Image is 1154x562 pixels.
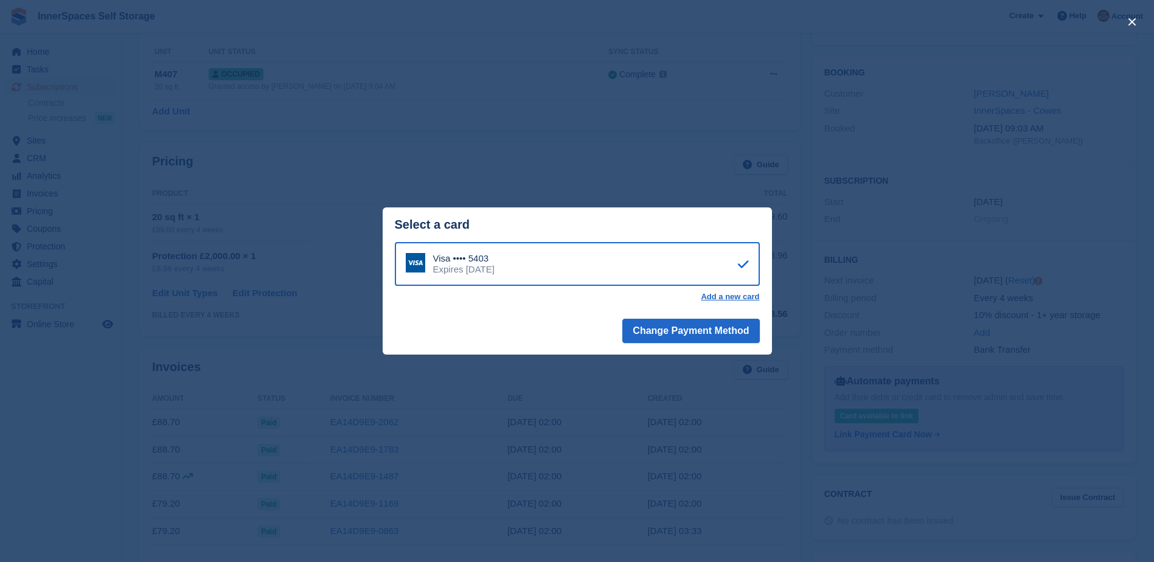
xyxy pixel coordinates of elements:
[433,264,495,275] div: Expires [DATE]
[701,292,759,302] a: Add a new card
[433,253,495,264] div: Visa •••• 5403
[1122,12,1142,32] button: close
[622,319,759,343] button: Change Payment Method
[406,253,425,272] img: Visa Logo
[395,218,760,232] div: Select a card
